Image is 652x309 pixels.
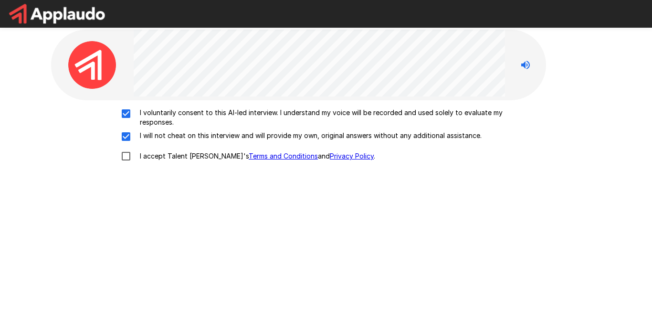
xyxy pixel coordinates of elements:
[136,131,482,140] p: I will not cheat on this interview and will provide my own, original answers without any addition...
[136,151,375,161] p: I accept Talent [PERSON_NAME]'s and .
[136,108,536,127] p: I voluntarily consent to this AI-led interview. I understand my voice will be recorded and used s...
[330,152,374,160] a: Privacy Policy
[516,55,535,75] button: Stop reading questions aloud
[68,41,116,89] img: applaudo_avatar.png
[249,152,318,160] a: Terms and Conditions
